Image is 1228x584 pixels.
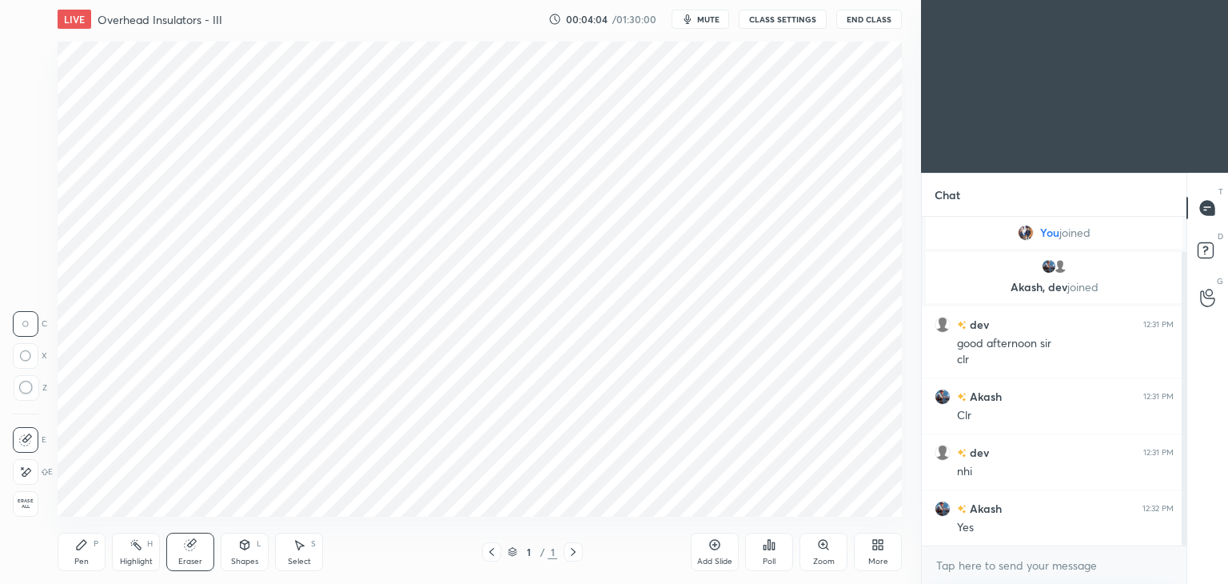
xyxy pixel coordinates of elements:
[957,408,1174,424] div: Clr
[13,343,47,369] div: X
[1018,225,1034,241] img: fecdb386181f4cf2bff1f15027e2290c.jpg
[967,316,989,333] h6: dev
[935,281,1173,294] p: Akash, dev
[94,540,98,548] div: P
[288,558,311,566] div: Select
[1143,320,1174,330] div: 12:31 PM
[739,10,827,29] button: CLASS SETTINGS
[957,352,1174,368] div: clr
[935,389,951,405] img: d1eca11627db435fa99b97f22aa05bd6.jpg
[935,317,951,333] img: default.png
[957,520,1174,536] div: Yes
[957,505,967,514] img: no-rating-badge.077c3623.svg
[967,500,1002,517] h6: Akash
[957,321,967,330] img: no-rating-badge.077c3623.svg
[813,558,835,566] div: Zoom
[147,540,153,548] div: H
[548,545,557,559] div: 1
[13,427,46,453] div: E
[1041,258,1057,274] img: d1eca11627db435fa99b97f22aa05bd6.jpg
[120,558,153,566] div: Highlight
[13,311,47,337] div: C
[1142,504,1174,514] div: 12:32 PM
[957,336,1174,352] div: good afternoon sir
[1059,226,1090,239] span: joined
[922,174,973,216] p: Chat
[957,464,1174,480] div: nhi
[967,388,1002,405] h6: Akash
[520,547,536,557] div: 1
[697,558,732,566] div: Add Slide
[13,375,47,401] div: Z
[1052,258,1068,274] img: default.png
[868,558,888,566] div: More
[1218,186,1223,198] p: T
[311,540,316,548] div: S
[1143,392,1174,402] div: 12:31 PM
[697,14,720,25] span: mute
[935,501,951,517] img: d1eca11627db435fa99b97f22aa05bd6.jpg
[74,558,89,566] div: Pen
[231,558,258,566] div: Shapes
[1143,448,1174,458] div: 12:31 PM
[957,393,967,402] img: no-rating-badge.077c3623.svg
[98,12,222,27] h4: Overhead Insulators - III
[1067,279,1098,294] span: joined
[957,449,967,458] img: no-rating-badge.077c3623.svg
[1218,230,1223,242] p: D
[1217,275,1223,287] p: G
[178,558,202,566] div: Eraser
[13,459,53,485] div: E
[836,10,902,29] button: End Class
[257,540,261,548] div: L
[922,217,1186,546] div: grid
[58,10,91,29] div: LIVE
[672,10,729,29] button: mute
[763,558,775,566] div: Poll
[1040,226,1059,239] span: You
[540,547,544,557] div: /
[935,445,951,461] img: default.png
[967,444,989,461] h6: dev
[14,498,38,510] span: Erase all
